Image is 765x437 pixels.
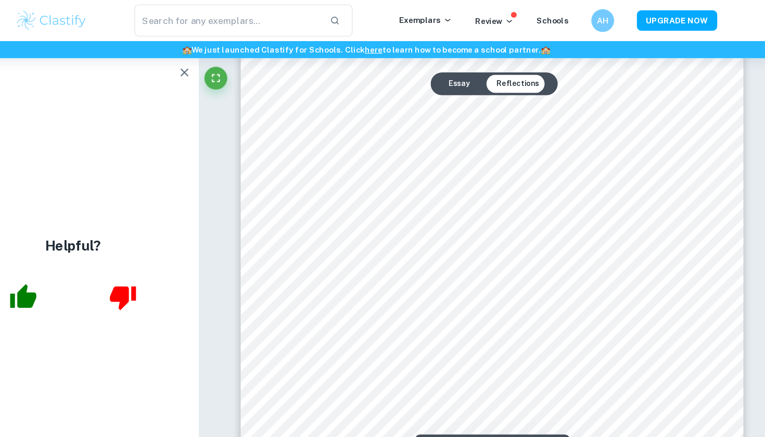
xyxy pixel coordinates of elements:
[2,40,763,51] h6: We just launched Clastify for Schools. Click to learn how to become a school partner.
[593,13,605,24] h6: AH
[538,15,567,23] a: Schools
[214,41,223,49] span: 🏫
[62,8,128,29] img: Clastify logo
[542,41,551,49] span: 🏫
[630,9,703,28] button: UPGRADE NOW
[734,401,755,421] button: Help and Feedback
[493,68,549,85] button: Reflections
[450,68,486,85] button: Essay
[435,404,477,415] span: Annotations
[551,405,560,414] span: / 24
[588,8,609,29] button: AH
[381,41,398,49] a: here
[235,61,256,82] button: Fullscreen
[413,13,461,24] p: Exemplars
[90,215,141,233] h4: Helpful?
[171,4,341,33] input: Search for any exemplars...
[482,14,517,25] p: Review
